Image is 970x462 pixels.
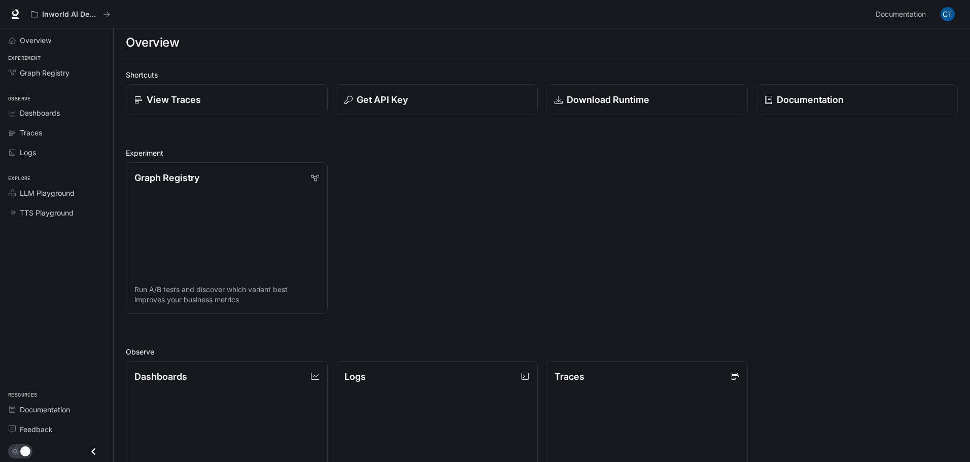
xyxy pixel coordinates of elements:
span: TTS Playground [20,207,74,218]
span: Traces [20,127,42,138]
span: Graph Registry [20,67,70,78]
span: Overview [20,35,51,46]
a: Graph Registry [4,64,109,82]
p: Download Runtime [567,93,649,106]
p: Run A/B tests and discover which variant best improves your business metrics [134,285,319,305]
h2: Shortcuts [126,69,958,80]
a: View Traces [126,84,328,115]
h2: Observe [126,346,958,357]
img: User avatar [941,7,955,21]
button: User avatar [938,4,958,24]
p: Graph Registry [134,171,199,185]
a: Download Runtime [546,84,748,115]
a: LLM Playground [4,184,109,202]
p: Logs [344,370,366,383]
a: Documentation [4,401,109,418]
h2: Experiment [126,148,958,158]
a: Logs [4,144,109,161]
h1: Overview [126,32,179,53]
p: Get API Key [357,93,408,106]
button: All workspaces [26,4,115,24]
span: Dark mode toggle [20,445,30,456]
p: Traces [555,370,584,383]
a: Dashboards [4,104,109,122]
p: Inworld AI Demos [42,10,99,19]
a: Documentation [756,84,958,115]
span: Feedback [20,424,53,435]
a: Documentation [872,4,933,24]
button: Close drawer [82,441,105,462]
button: Get API Key [336,84,538,115]
p: Dashboards [134,370,187,383]
a: Overview [4,31,109,49]
span: Dashboards [20,108,60,118]
span: Logs [20,147,36,158]
p: View Traces [147,93,201,106]
span: LLM Playground [20,188,75,198]
span: Documentation [20,404,70,415]
a: TTS Playground [4,204,109,222]
a: Feedback [4,420,109,438]
a: Traces [4,124,109,141]
span: Documentation [876,8,926,21]
p: Documentation [777,93,844,106]
a: Graph RegistryRun A/B tests and discover which variant best improves your business metrics [126,162,328,314]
